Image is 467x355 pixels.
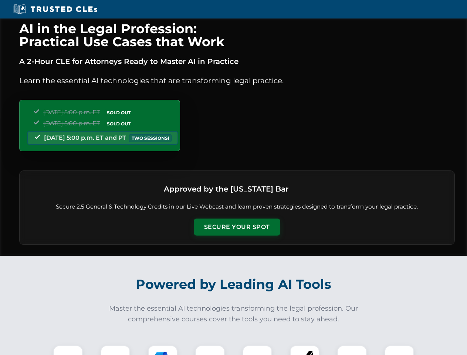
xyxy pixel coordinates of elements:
[28,203,446,211] p: Secure 2.5 General & Technology Credits in our Live Webcast and learn proven strategies designed ...
[29,271,439,297] h2: Powered by Leading AI Tools
[43,120,100,127] span: [DATE] 5:00 p.m. ET
[11,4,99,15] img: Trusted CLEs
[104,120,133,128] span: SOLD OUT
[19,75,455,87] p: Learn the essential AI technologies that are transforming legal practice.
[104,303,363,325] p: Master the essential AI technologies transforming the legal profession. Our comprehensive courses...
[43,109,100,116] span: [DATE] 5:00 p.m. ET
[19,55,455,67] p: A 2-Hour CLE for Attorneys Ready to Master AI in Practice
[164,182,288,196] h3: Approved by the [US_STATE] Bar
[194,219,280,236] button: Secure Your Spot
[19,22,455,48] h1: AI in the Legal Profession: Practical Use Cases that Work
[104,109,133,116] span: SOLD OUT
[291,180,310,198] img: Logo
